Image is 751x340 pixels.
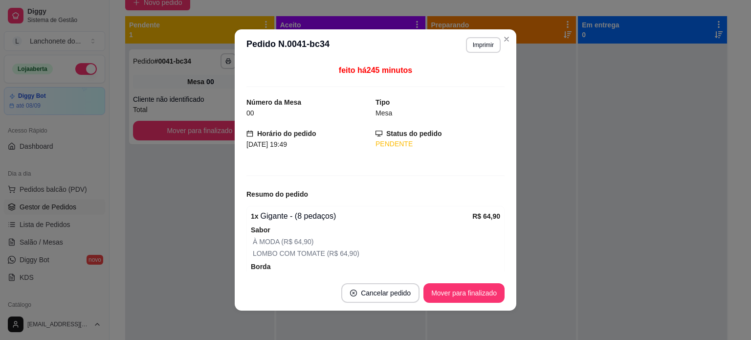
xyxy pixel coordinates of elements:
[253,249,325,257] span: LOMBO COM TOMATE
[251,212,259,220] strong: 1 x
[386,130,442,137] strong: Status do pedido
[423,283,505,303] button: Mover para finalizado
[375,98,390,106] strong: Tipo
[251,226,270,234] strong: Sabor
[499,31,514,47] button: Close
[246,140,287,148] span: [DATE] 19:49
[251,263,270,271] strong: Borda
[472,212,500,220] strong: R$ 64,90
[279,238,313,246] span: (R$ 64,90)
[246,37,330,53] h3: Pedido N. 0041-bc34
[375,139,505,149] div: PENDENTE
[257,130,316,137] strong: Horário do pedido
[339,66,412,74] span: feito há 245 minutos
[246,98,301,106] strong: Número da Mesa
[350,290,357,296] span: close-circle
[246,130,253,137] span: calendar
[325,249,359,257] span: (R$ 64,90)
[246,109,254,117] span: 00
[246,190,308,198] strong: Resumo do pedido
[253,238,279,246] span: À MODA
[466,37,501,53] button: Imprimir
[375,109,392,117] span: Mesa
[341,283,420,303] button: close-circleCancelar pedido
[375,130,382,137] span: desktop
[251,210,472,222] div: Gigante - (8 pedaços)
